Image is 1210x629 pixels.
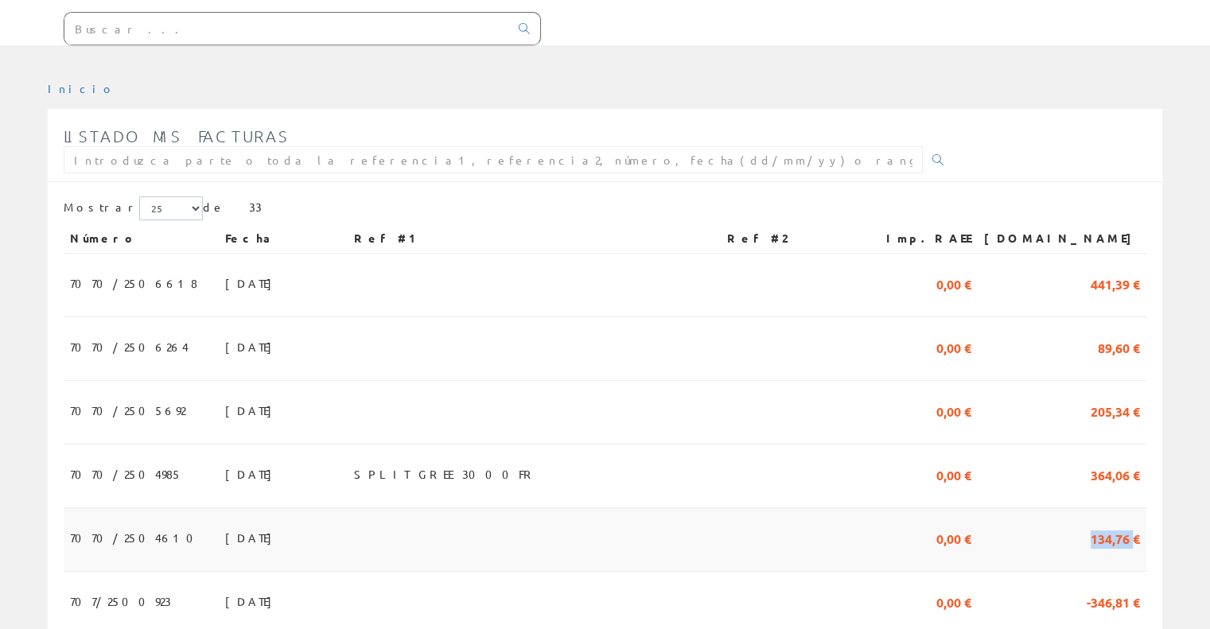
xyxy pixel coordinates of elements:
[64,196,203,220] label: Mostrar
[1098,333,1140,360] span: 89,60 €
[225,333,280,360] span: [DATE]
[858,224,978,253] th: Imp.RAEE
[936,397,971,424] span: 0,00 €
[1091,270,1140,297] span: 441,39 €
[978,224,1146,253] th: [DOMAIN_NAME]
[225,588,280,615] span: [DATE]
[348,224,721,253] th: Ref #1
[936,524,971,551] span: 0,00 €
[225,270,280,297] span: [DATE]
[225,397,280,424] span: [DATE]
[48,81,115,95] a: Inicio
[70,397,185,424] span: 7070/2505692
[225,460,280,487] span: [DATE]
[70,588,171,615] span: 707/2500923
[70,270,197,297] span: 7070/2506618
[64,146,923,173] input: Introduzca parte o toda la referencia1, referencia2, número, fecha(dd/mm/yy) o rango de fechas(dd...
[64,126,290,146] span: Listado mis facturas
[936,333,971,360] span: 0,00 €
[64,196,1146,224] div: de 33
[70,333,189,360] span: 7070/2506264
[1091,524,1140,551] span: 134,76 €
[936,460,971,487] span: 0,00 €
[225,524,280,551] span: [DATE]
[354,460,537,487] span: SPLIT GREE 3000FR
[70,524,203,551] span: 7070/2504610
[936,588,971,615] span: 0,00 €
[64,13,509,45] input: Buscar ...
[936,270,971,297] span: 0,00 €
[64,224,219,253] th: Número
[1087,588,1140,615] span: -346,81 €
[1091,397,1140,424] span: 205,34 €
[70,460,182,487] span: 7070/2504985
[139,196,203,220] select: Mostrar
[721,224,858,253] th: Ref #2
[219,224,348,253] th: Fecha
[1091,460,1140,487] span: 364,06 €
